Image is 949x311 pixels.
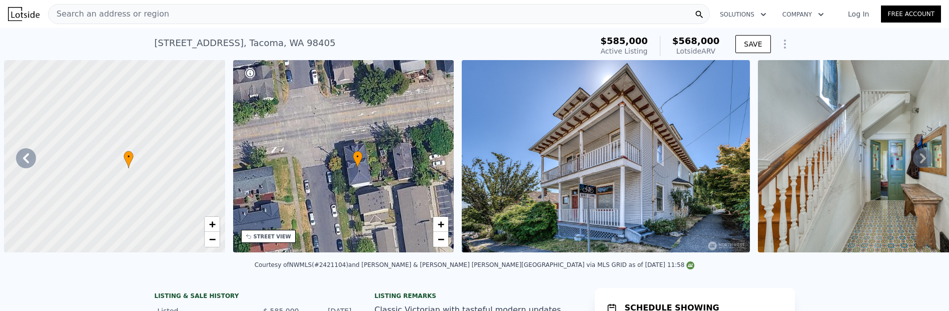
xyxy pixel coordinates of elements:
[836,9,881,19] a: Log In
[462,60,750,252] img: Sale: 167457699 Parcel: 101217552
[209,233,215,245] span: −
[672,46,720,56] div: Lotside ARV
[601,47,648,55] span: Active Listing
[205,217,220,232] a: Zoom in
[8,7,40,21] img: Lotside
[255,261,695,268] div: Courtesy of NWMLS (#2421104) and [PERSON_NAME] & [PERSON_NAME] [PERSON_NAME][GEOGRAPHIC_DATA] via...
[353,152,363,161] span: •
[209,218,215,230] span: +
[49,8,169,20] span: Search an address or region
[881,6,941,23] a: Free Account
[254,233,291,240] div: STREET VIEW
[124,151,134,168] div: •
[433,217,448,232] a: Zoom in
[433,232,448,247] a: Zoom out
[353,151,363,168] div: •
[735,35,770,53] button: SAVE
[600,36,648,46] span: $585,000
[774,6,832,24] button: Company
[672,36,720,46] span: $568,000
[712,6,774,24] button: Solutions
[775,34,795,54] button: Show Options
[205,232,220,247] a: Zoom out
[686,261,694,269] img: NWMLS Logo
[155,292,355,302] div: LISTING & SALE HISTORY
[438,233,444,245] span: −
[155,36,336,50] div: [STREET_ADDRESS] , Tacoma , WA 98405
[375,292,575,300] div: Listing remarks
[438,218,444,230] span: +
[124,152,134,161] span: •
